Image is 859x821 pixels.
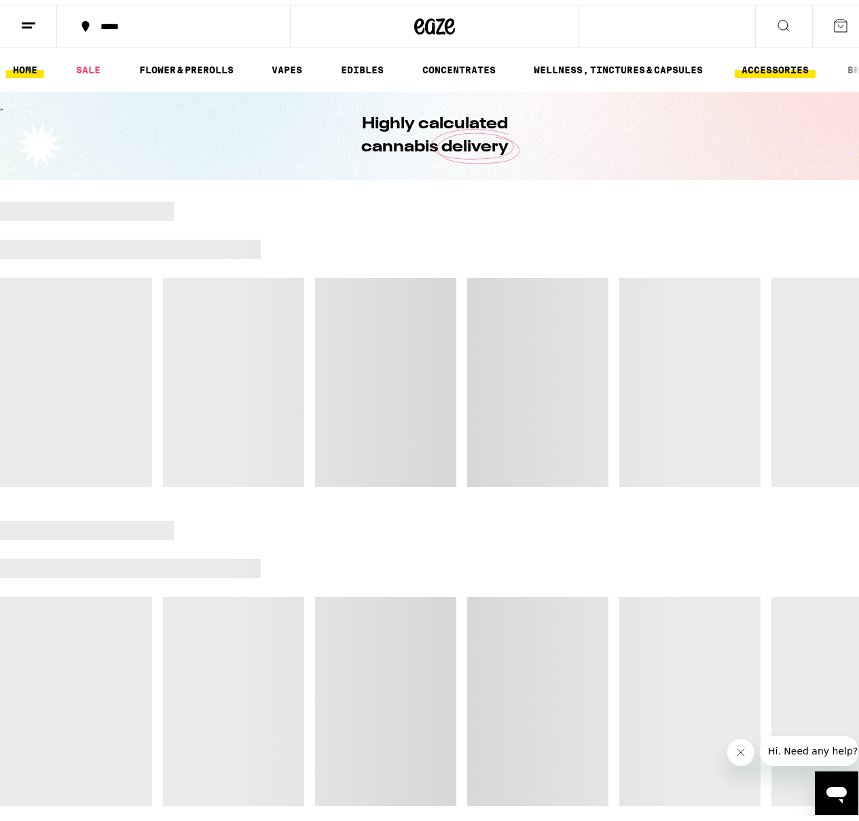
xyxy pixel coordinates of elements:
[265,57,309,73] a: VAPES
[132,57,240,73] a: FLOWER & PREROLLS
[69,57,107,73] a: SALE
[760,731,858,761] iframe: Message from company
[815,767,858,810] iframe: Button to launch messaging window
[727,734,754,761] iframe: Close message
[6,57,44,73] a: HOME
[416,57,502,73] a: CONCENTRATES
[323,108,547,154] h1: Highly calculated cannabis delivery
[527,57,710,73] a: WELLNESS, TINCTURES & CAPSULES
[334,57,390,73] a: EDIBLES
[735,57,816,73] a: ACCESSORIES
